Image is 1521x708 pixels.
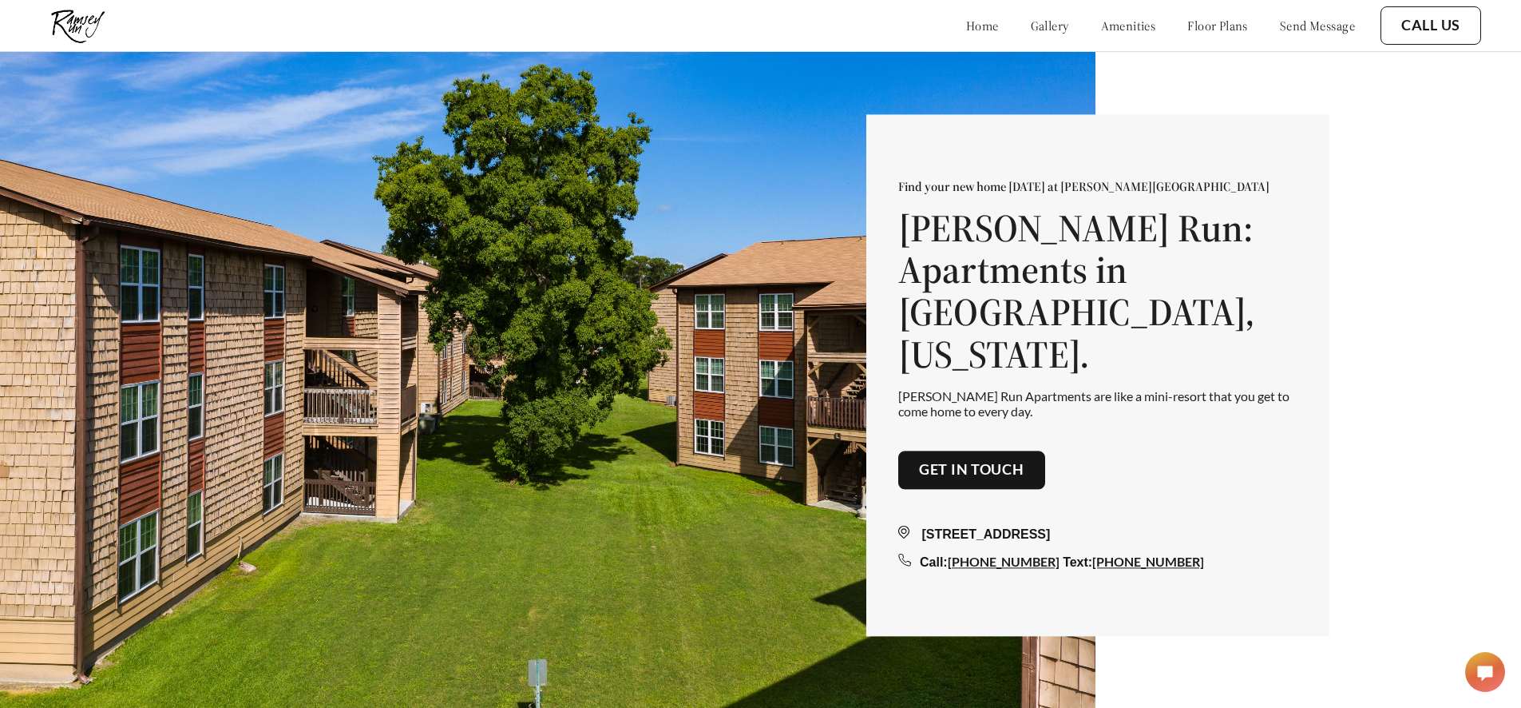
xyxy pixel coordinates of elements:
[898,178,1297,194] p: Find your new home [DATE] at [PERSON_NAME][GEOGRAPHIC_DATA]
[898,525,1297,544] div: [STREET_ADDRESS]
[948,554,1060,569] a: [PHONE_NUMBER]
[919,462,1024,479] a: Get in touch
[898,451,1045,490] button: Get in touch
[40,4,116,47] img: Company logo
[1101,18,1156,34] a: amenities
[898,388,1297,419] p: [PERSON_NAME] Run Apartments are like a mini-resort that you get to come home to every day.
[1063,555,1092,569] span: Text:
[898,207,1297,376] h1: [PERSON_NAME] Run: Apartments in [GEOGRAPHIC_DATA], [US_STATE].
[1380,6,1481,45] button: Call Us
[920,555,948,569] span: Call:
[1280,18,1355,34] a: send message
[1092,554,1204,569] a: [PHONE_NUMBER]
[1401,17,1460,34] a: Call Us
[966,18,999,34] a: home
[1031,18,1069,34] a: gallery
[1187,18,1248,34] a: floor plans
